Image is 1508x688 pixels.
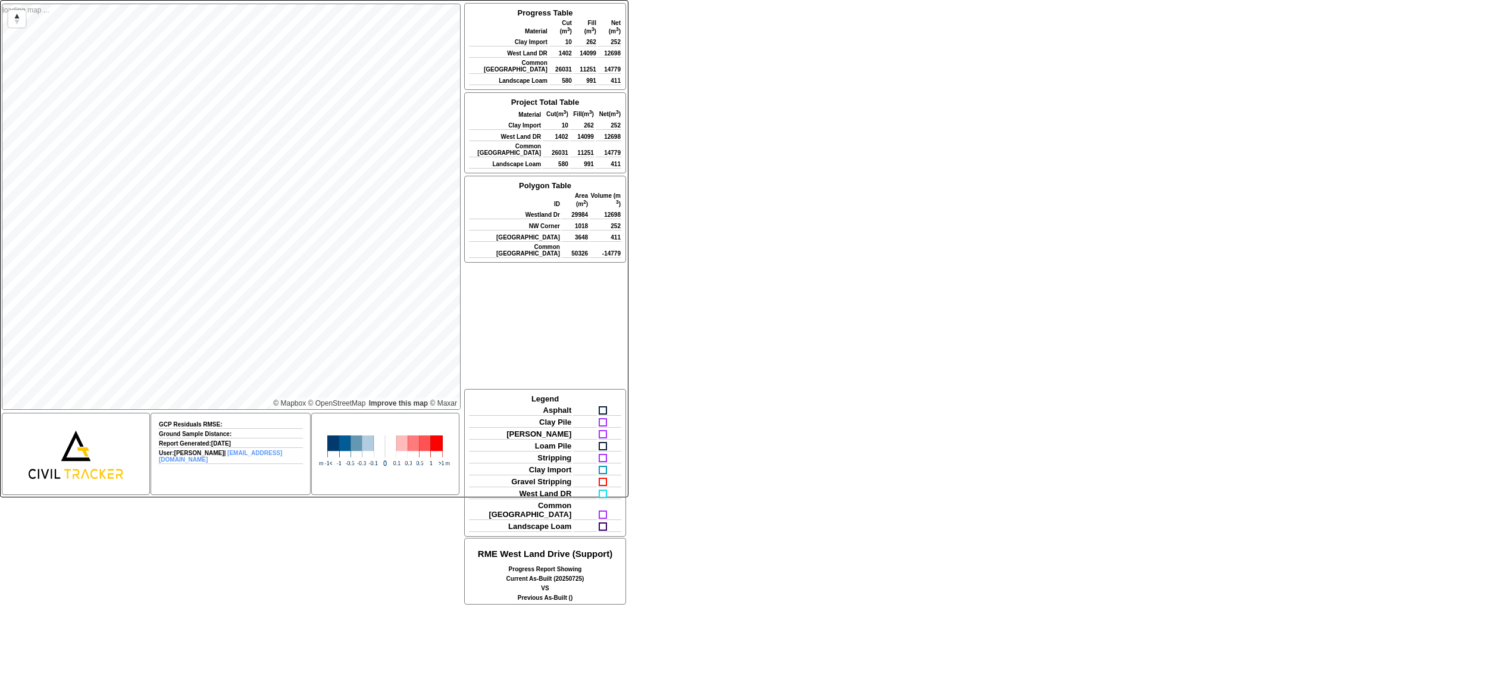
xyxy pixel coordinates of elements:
td: 991 [574,75,597,85]
td: 262 [574,36,597,46]
td: 26031 [549,59,572,74]
th: Net( m ) [596,108,621,118]
th: ID [469,192,561,208]
div: loading map ... [2,4,461,410]
sup: 3 [616,26,619,32]
td: Common [GEOGRAPHIC_DATA] [469,500,572,520]
td: Gravel Stripping [469,477,572,487]
a: Maxar [430,399,457,407]
b: GCP Residuals RMSE: [159,421,223,428]
td: Landscape Loam [469,75,548,85]
td: 411 [590,232,621,242]
canvas: Map [2,4,461,410]
sup: 3 [616,199,619,205]
td: 50326 [562,243,589,258]
div: VS [468,585,622,592]
td: Common [GEOGRAPHIC_DATA] [469,142,542,157]
td: 1402 [543,131,569,141]
sup: 3 [592,26,595,32]
h2: RME West Land Drive (Support) [468,549,622,559]
td: 12698 [590,209,621,219]
td: Landscape Loam [469,158,542,169]
td: 252 [596,120,621,130]
div: Previous As-Built ( ) [468,594,622,601]
th: Polygon Table [469,180,621,191]
td: 12698 [596,131,621,141]
td: -14779 [590,243,621,258]
td: 252 [590,220,621,231]
td: 580 [549,75,572,85]
td: 580 [543,158,569,169]
td: NW Corner [469,220,561,231]
td: Stripping [469,453,572,463]
td: 10 [543,120,569,130]
th: Cut ( m ) [549,19,572,35]
td: 14099 [574,48,597,58]
td: 12698 [598,48,621,58]
td: 29984 [562,209,589,219]
div: Current As-Built ( 20250725 ) [468,575,622,582]
a: Map feedback [369,399,428,407]
sup: 3 [589,109,592,115]
b: User: [PERSON_NAME] | [159,450,282,463]
a: Mapbox [273,399,306,407]
sup: 2 [583,199,586,205]
button: Reset bearing to north [8,10,26,27]
th: Material [469,19,548,35]
td: 14779 [596,142,621,157]
td: 11251 [570,142,595,157]
th: Fill( m ) [570,108,595,118]
td: 991 [570,158,595,169]
td: Loam Pile [469,441,572,452]
b: Ground Sample Distance: [159,431,231,437]
td: [GEOGRAPHIC_DATA] [469,232,561,242]
th: Legend [469,394,621,404]
th: Volume ( m ) [590,192,621,208]
b: Report Generated: [DATE] [159,440,231,447]
td: Common [GEOGRAPHIC_DATA] [469,59,548,74]
td: West Land DR [469,131,542,141]
th: Cut( m ) [543,108,569,118]
th: Project Total Table [469,97,621,107]
th: Net ( m ) [598,19,621,35]
td: 411 [596,158,621,169]
td: [PERSON_NAME] [469,429,572,440]
td: 252 [598,36,621,46]
td: 1018 [562,220,589,231]
sup: 3 [616,109,619,115]
td: Westland Dr [469,209,561,219]
td: 14779 [598,59,621,74]
a: OpenStreetMap [308,399,366,407]
td: Clay Import [469,120,542,130]
td: Common [GEOGRAPHIC_DATA] [469,243,561,258]
td: 1402 [549,48,572,58]
td: West Land DR [469,488,572,499]
th: Area ( m ) [562,192,589,208]
div: Progress Report Showing [468,566,622,572]
td: 10 [549,36,572,46]
td: 11251 [574,59,597,74]
th: Progress Table [469,8,621,18]
td: West Land DR [469,48,548,58]
td: 411 [598,75,621,85]
td: 26031 [543,142,569,157]
span: [EMAIL_ADDRESS][DOMAIN_NAME] [159,450,282,463]
td: Clay Pile [469,417,572,428]
td: Landscape Loam [469,521,572,532]
th: Fill ( m ) [574,19,597,35]
td: Clay Import [469,465,572,475]
th: Material [469,108,542,118]
td: 3648 [562,232,589,242]
img: logo-large_new.b242f8df.png [29,431,123,479]
td: 14099 [570,131,595,141]
td: Clay Import [469,36,548,46]
td: Asphalt [469,405,572,416]
sup: 3 [564,109,567,115]
sup: 3 [567,26,570,32]
td: 262 [570,120,595,130]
